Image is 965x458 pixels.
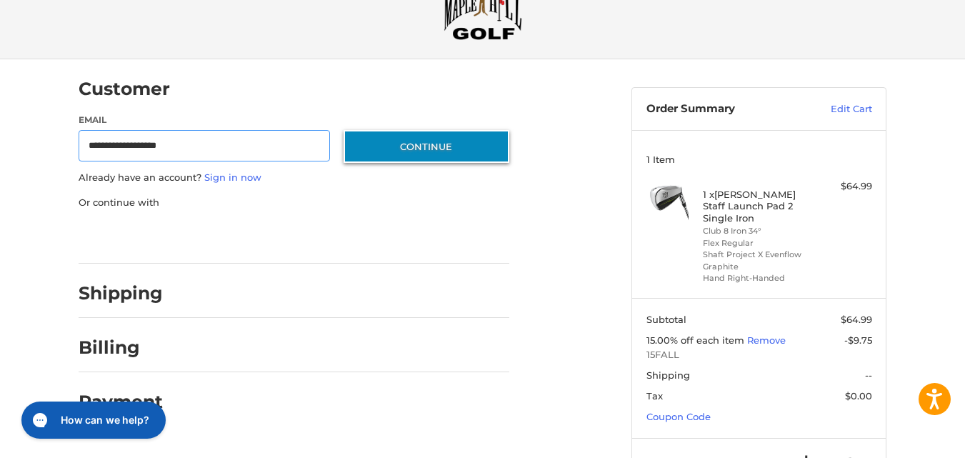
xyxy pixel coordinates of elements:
[646,411,711,422] a: Coupon Code
[703,189,812,224] h4: 1 x [PERSON_NAME] Staff Launch Pad 2 Single Iron
[79,282,163,304] h2: Shipping
[79,391,163,413] h2: Payment
[747,334,786,346] a: Remove
[646,334,747,346] span: 15.00% off each item
[865,369,872,381] span: --
[204,171,261,183] a: Sign in now
[800,102,872,116] a: Edit Cart
[703,272,812,284] li: Hand Right-Handed
[845,390,872,402] span: $0.00
[344,130,509,163] button: Continue
[79,78,170,100] h2: Customer
[646,369,690,381] span: Shipping
[79,337,162,359] h2: Billing
[14,397,170,444] iframe: Gorgias live chat messenger
[195,224,302,249] iframe: PayPal-paylater
[79,114,330,126] label: Email
[646,102,800,116] h3: Order Summary
[816,179,872,194] div: $64.99
[74,224,181,249] iframe: PayPal-paypal
[844,334,872,346] span: -$9.75
[841,314,872,325] span: $64.99
[646,154,872,165] h3: 1 Item
[646,390,663,402] span: Tax
[703,249,812,272] li: Shaft Project X Evenflow Graphite
[646,314,686,325] span: Subtotal
[79,171,509,185] p: Already have an account?
[646,348,872,362] span: 15FALL
[703,225,812,237] li: Club 8 Iron 34°
[316,224,424,249] iframe: PayPal-venmo
[79,196,509,210] p: Or continue with
[703,237,812,249] li: Flex Regular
